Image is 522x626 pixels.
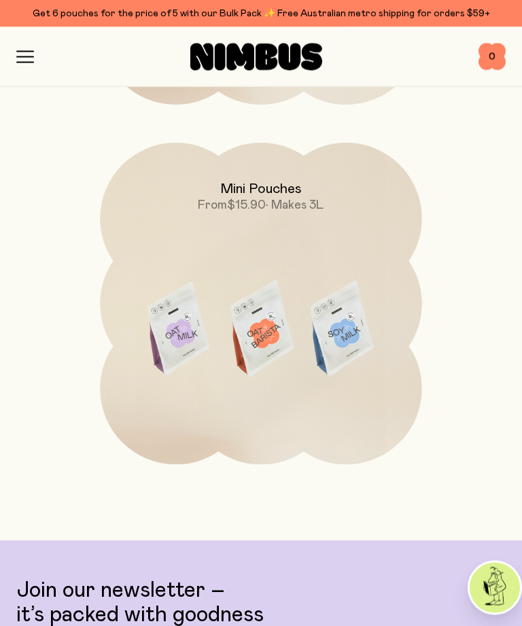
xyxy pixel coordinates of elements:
div: Get 6 pouches for the price of 5 with our Bulk Pack ✨ Free Australian metro shipping for orders $59+ [16,5,506,22]
a: Mini PouchesFrom$15.90• Makes 3L [100,143,421,465]
span: $15.90 [227,200,266,212]
h2: Mini Pouches [220,181,302,198]
button: 0 [478,44,506,71]
img: agent [470,563,520,613]
span: • Makes 3L [266,200,324,212]
span: From [198,200,227,212]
